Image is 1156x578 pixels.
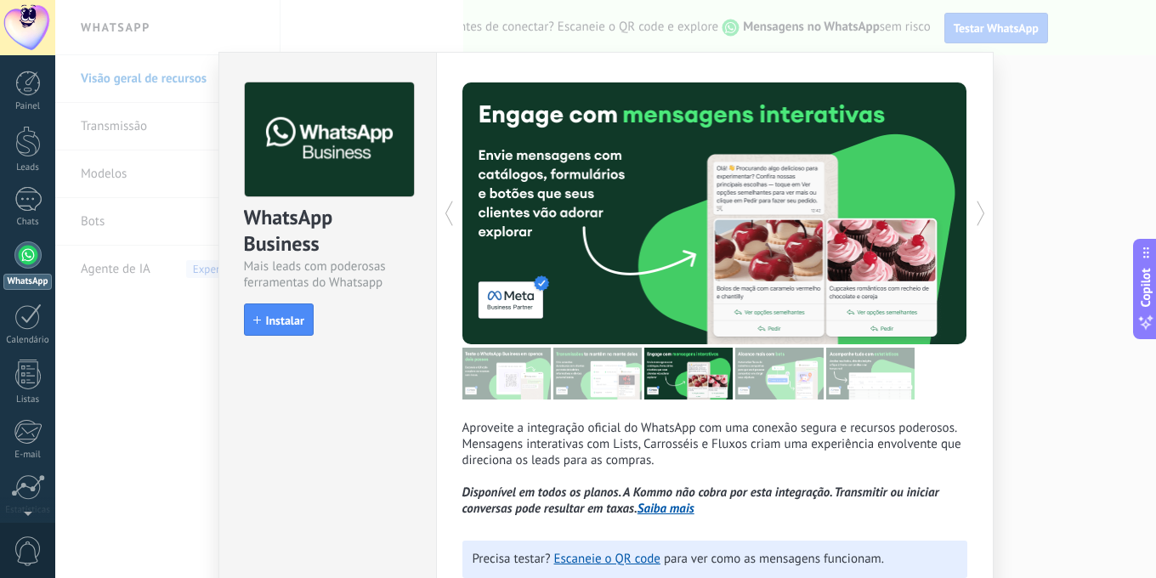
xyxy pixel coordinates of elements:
[3,101,53,112] div: Painel
[244,204,411,258] div: WhatsApp Business
[3,335,53,346] div: Calendário
[3,217,53,228] div: Chats
[637,501,694,517] a: Saiba mais
[3,450,53,461] div: E-mail
[3,394,53,405] div: Listas
[735,348,824,399] img: tour_image_58a1c38c4dee0ce492f4b60cdcddf18a.png
[554,551,660,567] a: Escaneie o QR code
[462,420,967,517] p: Aproveite a integração oficial do WhatsApp com uma conexão segura e recursos poderosos. Mensagens...
[473,551,551,567] span: Precisa testar?
[245,82,414,197] img: logo_main.png
[3,162,53,173] div: Leads
[244,303,314,336] button: Instalar
[1137,269,1154,308] span: Copilot
[664,551,884,567] span: para ver como as mensagens funcionam.
[244,258,411,291] div: Mais leads com poderosas ferramentas do Whatsapp
[462,484,939,517] i: Disponível em todos os planos. A Kommo não cobra por esta integração. Transmitir ou iniciar conve...
[3,274,52,290] div: WhatsApp
[462,348,551,399] img: tour_image_af96a8ccf0f3a66e7f08a429c7d28073.png
[826,348,915,399] img: tour_image_46dcd16e2670e67c1b8e928eefbdcce9.png
[644,348,733,399] img: tour_image_87c31d5c6b42496d4b4f28fbf9d49d2b.png
[266,314,304,326] span: Instalar
[553,348,642,399] img: tour_image_6cf6297515b104f916d063e49aae351c.png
